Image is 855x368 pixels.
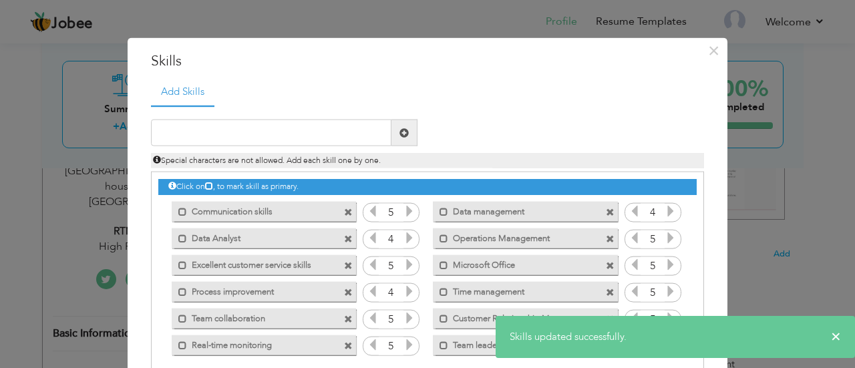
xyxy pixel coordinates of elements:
[187,335,322,351] label: Real-time monitoring
[151,77,214,107] a: Add Skills
[448,254,583,271] label: Microsoft Office
[448,281,583,298] label: Time management
[831,330,841,343] span: ×
[703,39,724,61] button: Close
[151,51,704,71] h3: Skills
[448,201,583,218] label: Data management
[187,308,322,325] label: Team collaboration
[448,308,583,325] label: Customer Relationship Management (CRM)
[158,179,697,194] div: Click on , to mark skill as primary.
[510,330,627,343] span: Skills updated successfully.
[187,201,322,218] label: Communication skills
[187,281,322,298] label: Process improvement
[448,228,583,244] label: Operations Management
[448,335,583,351] label: Team leadership
[187,228,322,244] label: Data Analyst
[187,254,322,271] label: Excellent customer service skills
[153,155,381,166] span: Special characters are not allowed. Add each skill one by one.
[708,38,719,62] span: ×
